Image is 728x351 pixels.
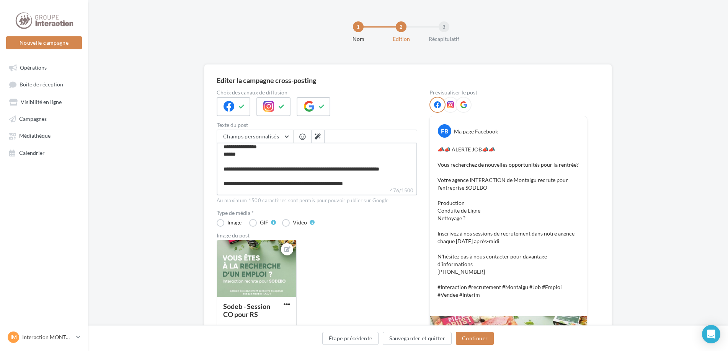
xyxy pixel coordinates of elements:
[293,220,307,225] div: Vidéo
[322,332,379,345] button: Étape précédente
[217,197,417,204] div: Au maximum 1500 caractères sont permis pour pouvoir publier sur Google
[223,133,279,140] span: Champs personnalisés
[377,35,426,43] div: Edition
[217,210,417,216] label: Type de média *
[217,77,316,84] div: Editer la campagne cross-posting
[217,233,417,238] div: Image du post
[22,333,73,341] p: Interaction MONTAIGU
[419,35,468,43] div: Récapitulatif
[456,332,494,345] button: Continuer
[20,81,63,88] span: Boîte de réception
[5,112,83,125] a: Campagnes
[454,128,498,135] div: Ma page Facebook
[217,130,293,143] button: Champs personnalisés
[217,122,417,128] label: Texte du post
[20,64,47,71] span: Opérations
[227,220,242,225] div: Image
[5,77,83,91] a: Boîte de réception
[19,149,45,156] span: Calendrier
[396,21,406,32] div: 2
[353,21,364,32] div: 1
[429,90,587,95] div: Prévisualiser le post
[334,35,383,43] div: Nom
[19,115,47,122] span: Campagnes
[6,330,82,344] a: IM Interaction MONTAIGU
[5,95,83,109] a: Visibilité en ligne
[383,332,452,345] button: Sauvegarder et quitter
[217,187,417,195] label: 476/1500
[437,146,579,306] p: 📣📣 ALERTE JOB📣📣 Vous recherchez de nouvelles opportunités pour la rentrée? Votre agence INTERACTI...
[5,60,83,74] a: Opérations
[19,133,51,139] span: Médiathèque
[217,90,417,95] label: Choix des canaux de diffusion
[10,333,17,341] span: IM
[5,128,83,142] a: Médiathèque
[5,146,83,159] a: Calendrier
[21,99,62,105] span: Visibilité en ligne
[6,36,82,49] button: Nouvelle campagne
[260,220,268,225] div: GIF
[438,124,451,138] div: FB
[702,325,720,343] div: Open Intercom Messenger
[439,21,449,32] div: 3
[223,302,270,318] div: Sodeb - Session CO pour RS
